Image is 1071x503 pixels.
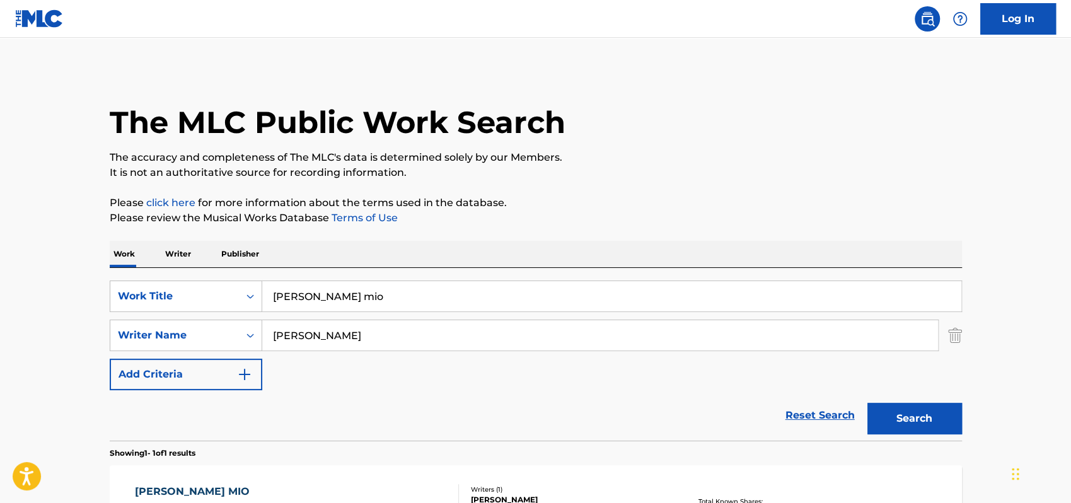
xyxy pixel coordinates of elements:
[947,6,973,32] div: Help
[471,485,661,494] div: Writers ( 1 )
[110,150,962,165] p: The accuracy and completeness of The MLC's data is determined solely by our Members.
[867,403,962,434] button: Search
[779,402,861,429] a: Reset Search
[110,195,962,211] p: Please for more information about the terms used in the database.
[980,3,1056,35] a: Log In
[1008,442,1071,503] iframe: Chat Widget
[110,165,962,180] p: It is not an authoritative source for recording information.
[110,103,565,141] h1: The MLC Public Work Search
[948,320,962,351] img: Delete Criterion
[329,212,398,224] a: Terms of Use
[110,241,139,267] p: Work
[15,9,64,28] img: MLC Logo
[146,197,195,209] a: click here
[110,211,962,226] p: Please review the Musical Works Database
[1012,455,1019,493] div: Arrastrar
[161,241,195,267] p: Writer
[110,359,262,390] button: Add Criteria
[118,289,231,304] div: Work Title
[237,367,252,382] img: 9d2ae6d4665cec9f34b9.svg
[920,11,935,26] img: search
[110,448,195,459] p: Showing 1 - 1 of 1 results
[217,241,263,267] p: Publisher
[118,328,231,343] div: Writer Name
[915,6,940,32] a: Public Search
[952,11,968,26] img: help
[1008,442,1071,503] div: Widget de chat
[110,280,962,441] form: Search Form
[135,484,256,499] div: [PERSON_NAME] MIO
